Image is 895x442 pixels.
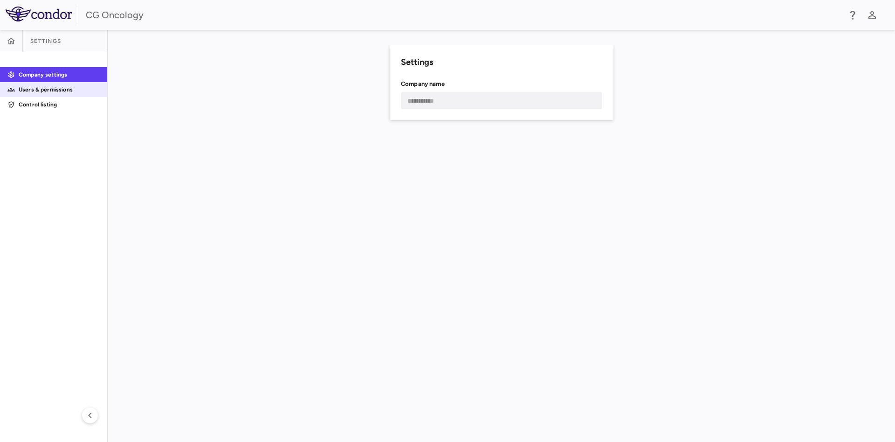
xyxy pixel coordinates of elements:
h6: Settings [401,56,602,69]
img: logo-full-SnFGN8VE.png [6,7,72,21]
div: CG Oncology [86,8,841,22]
span: Settings [30,37,61,45]
h6: Company name [401,80,602,88]
p: Control listing [19,100,100,109]
p: Company settings [19,70,100,79]
p: Users & permissions [19,85,100,94]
